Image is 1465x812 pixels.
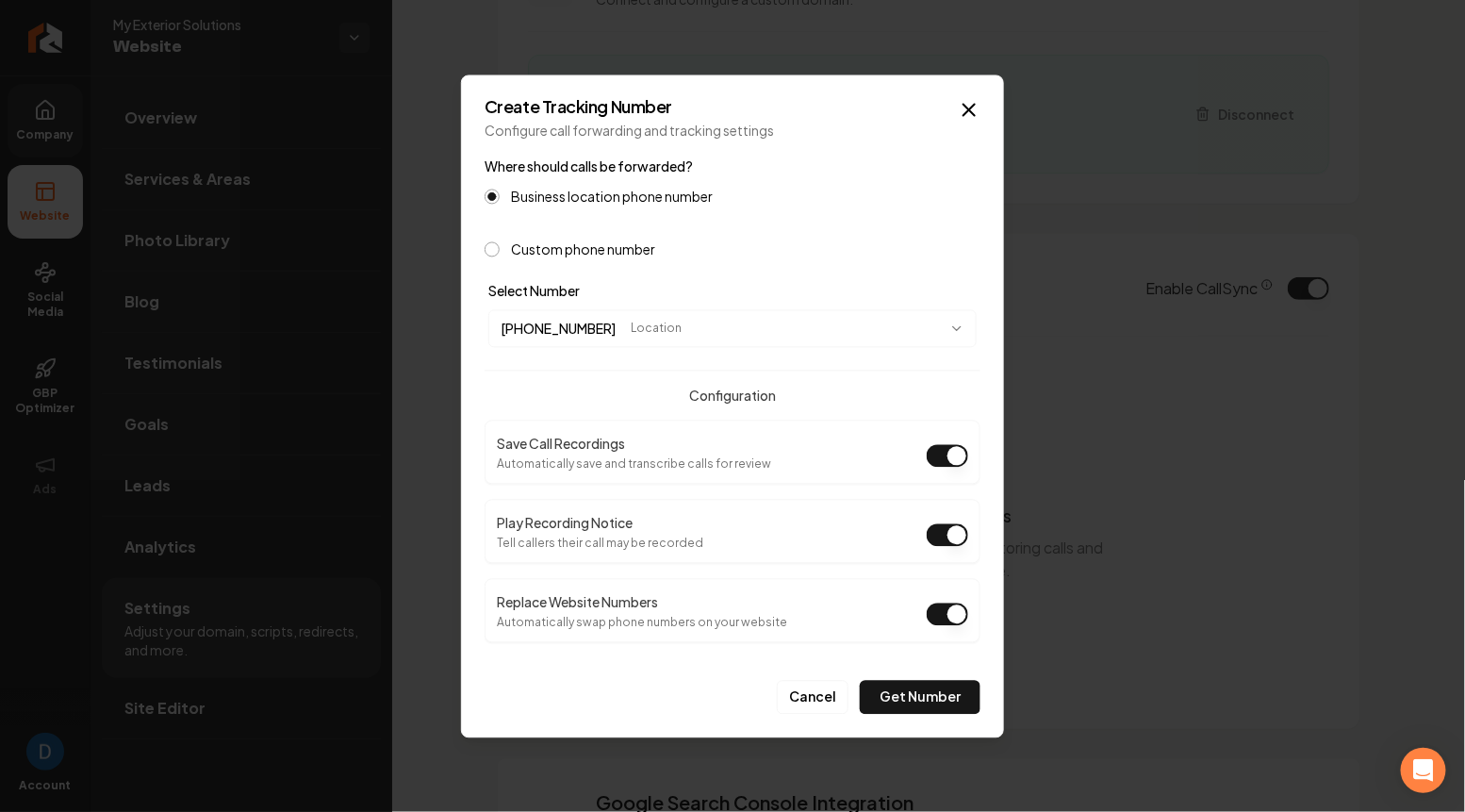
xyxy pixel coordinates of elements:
label: Play Recording Notice [497,514,633,531]
label: Where should calls be forwarded? [485,157,693,174]
label: Business location phone number [511,190,713,203]
button: Get Number [860,680,980,714]
p: Configure call forwarding and tracking settings [485,121,980,140]
label: Replace Website Numbers [497,593,658,610]
p: Tell callers their call may be recorded [497,536,703,551]
label: Save Call Recordings [497,435,625,452]
h2: Create Tracking Number [485,98,980,115]
button: Cancel [777,680,848,714]
label: Custom phone number [511,242,655,256]
label: Select Number [488,282,580,299]
h4: Configuration [485,386,980,405]
p: Automatically swap phone numbers on your website [497,615,787,630]
p: Automatically save and transcribe calls for review [497,456,771,472]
